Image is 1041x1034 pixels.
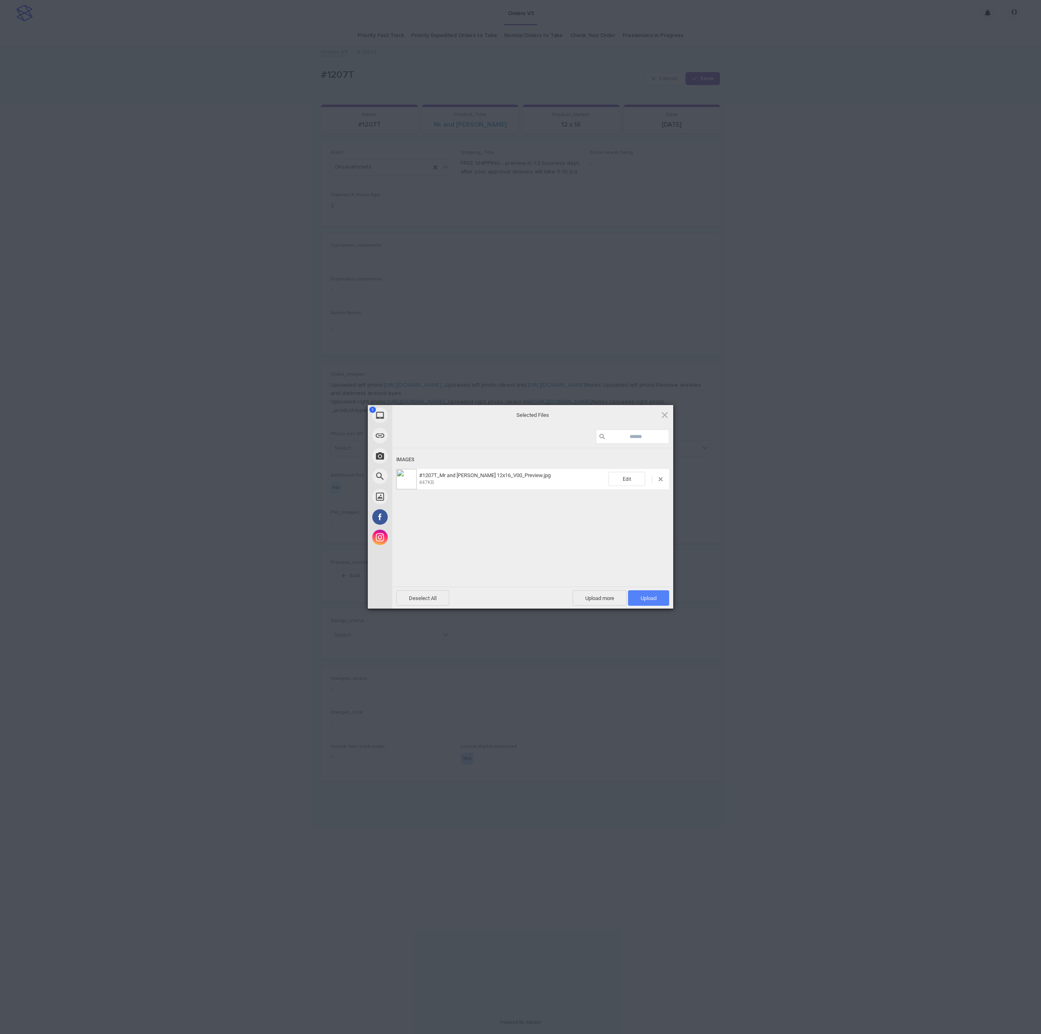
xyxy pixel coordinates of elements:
span: #1207T_Mr and Mrs Claus 12x16_V00_Preview.jpg [417,472,608,486]
span: #1207T_Mr and [PERSON_NAME] 12x16_V00_Preview.jpg [419,472,551,478]
span: Upload [628,590,669,606]
div: Instagram [368,527,466,548]
div: Take Photo [368,446,466,466]
span: Edit [608,472,645,486]
span: Deselect All [396,590,449,606]
span: Upload more [573,590,627,606]
span: Selected Files [451,412,614,419]
div: Web Search [368,466,466,486]
div: Facebook [368,507,466,527]
div: Link (URL) [368,425,466,446]
div: Images [396,452,669,467]
span: Click here or hit ESC to close picker [660,410,669,419]
div: Unsplash [368,486,466,507]
img: 8973393b-362a-4c25-ad44-152c76e81888 [396,469,417,489]
span: 1 [369,407,376,413]
div: My Device [368,405,466,425]
span: 447KB [419,480,434,485]
span: Upload [641,595,657,601]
